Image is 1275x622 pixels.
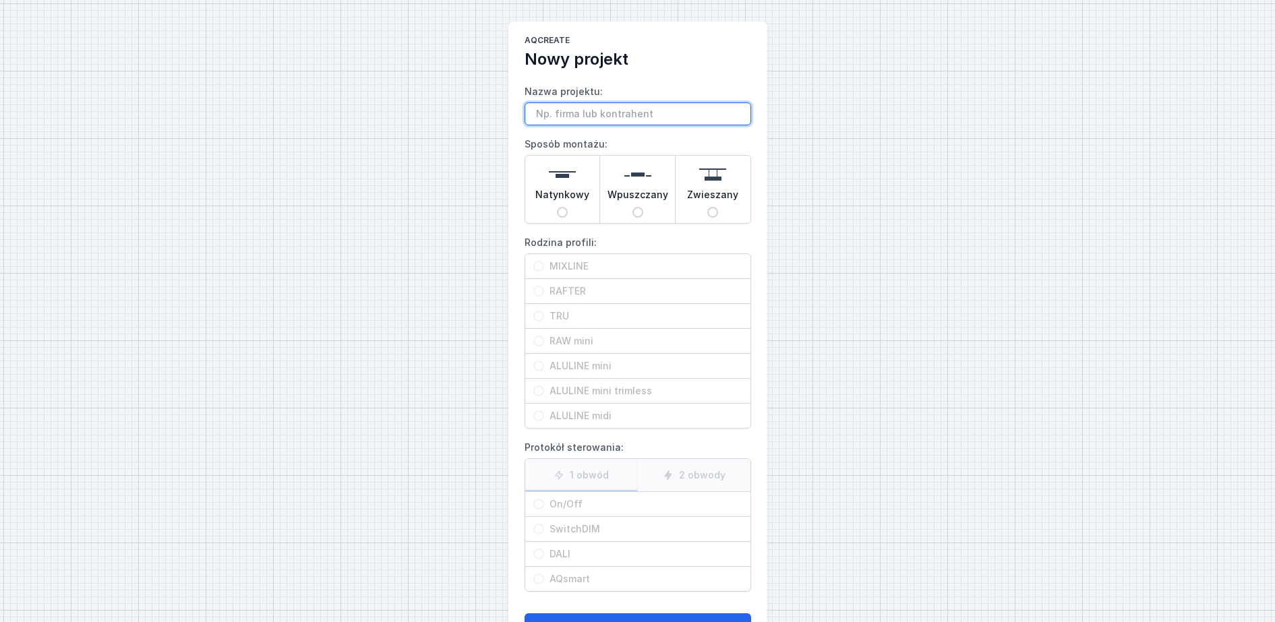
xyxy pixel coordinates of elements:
h2: Nowy projekt [525,49,751,70]
label: Protokół sterowania: [525,437,751,592]
label: Sposób montażu: [525,133,751,224]
img: suspended.svg [699,161,726,188]
span: Natynkowy [535,188,589,207]
span: Zwieszany [687,188,738,207]
label: Rodzina profili: [525,232,751,429]
input: Zwieszany [707,207,718,218]
input: Wpuszczany [632,207,643,218]
input: Natynkowy [557,207,568,218]
input: Nazwa projektu: [525,102,751,125]
label: Nazwa projektu: [525,81,751,125]
h1: AQcreate [525,35,751,49]
img: recessed.svg [624,161,651,188]
img: surface.svg [549,161,576,188]
span: Wpuszczany [607,188,668,207]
